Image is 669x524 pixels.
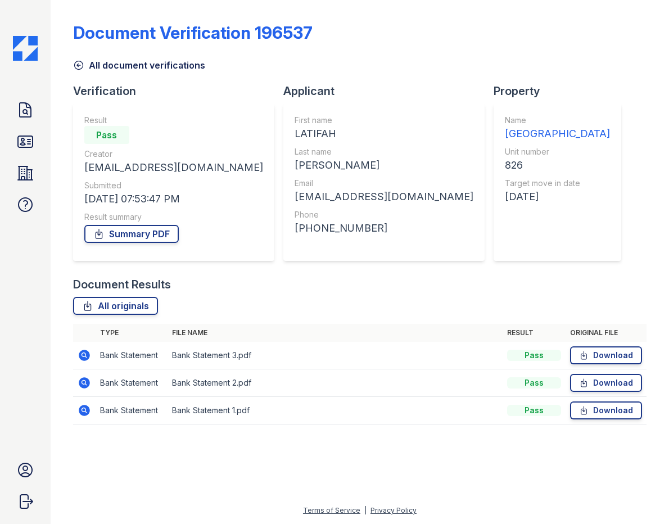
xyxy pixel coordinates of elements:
[505,157,610,173] div: 826
[84,211,263,223] div: Result summary
[84,225,179,243] a: Summary PDF
[84,160,263,175] div: [EMAIL_ADDRESS][DOMAIN_NAME]
[295,115,473,126] div: First name
[303,506,360,514] a: Terms of Service
[507,405,561,416] div: Pass
[84,191,263,207] div: [DATE] 07:53:47 PM
[507,377,561,389] div: Pass
[73,277,171,292] div: Document Results
[295,157,473,173] div: [PERSON_NAME]
[505,189,610,205] div: [DATE]
[84,126,129,144] div: Pass
[84,115,263,126] div: Result
[283,83,494,99] div: Applicant
[570,374,642,392] a: Download
[570,346,642,364] a: Download
[96,369,168,397] td: Bank Statement
[295,189,473,205] div: [EMAIL_ADDRESS][DOMAIN_NAME]
[13,36,38,61] img: CE_Icon_Blue-c292c112584629df590d857e76928e9f676e5b41ef8f769ba2f05ee15b207248.png
[96,342,168,369] td: Bank Statement
[503,324,566,342] th: Result
[73,22,313,43] div: Document Verification 196537
[73,83,283,99] div: Verification
[168,342,503,369] td: Bank Statement 3.pdf
[84,148,263,160] div: Creator
[494,83,630,99] div: Property
[364,506,367,514] div: |
[295,178,473,189] div: Email
[570,401,642,419] a: Download
[96,324,168,342] th: Type
[295,146,473,157] div: Last name
[566,324,647,342] th: Original file
[73,297,158,315] a: All originals
[295,209,473,220] div: Phone
[505,115,610,142] a: Name [GEOGRAPHIC_DATA]
[168,324,503,342] th: File name
[73,58,205,72] a: All document verifications
[370,506,417,514] a: Privacy Policy
[168,369,503,397] td: Bank Statement 2.pdf
[84,180,263,191] div: Submitted
[295,126,473,142] div: LATIFAH
[505,126,610,142] div: [GEOGRAPHIC_DATA]
[507,350,561,361] div: Pass
[168,397,503,424] td: Bank Statement 1.pdf
[505,146,610,157] div: Unit number
[96,397,168,424] td: Bank Statement
[505,178,610,189] div: Target move in date
[505,115,610,126] div: Name
[295,220,473,236] div: [PHONE_NUMBER]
